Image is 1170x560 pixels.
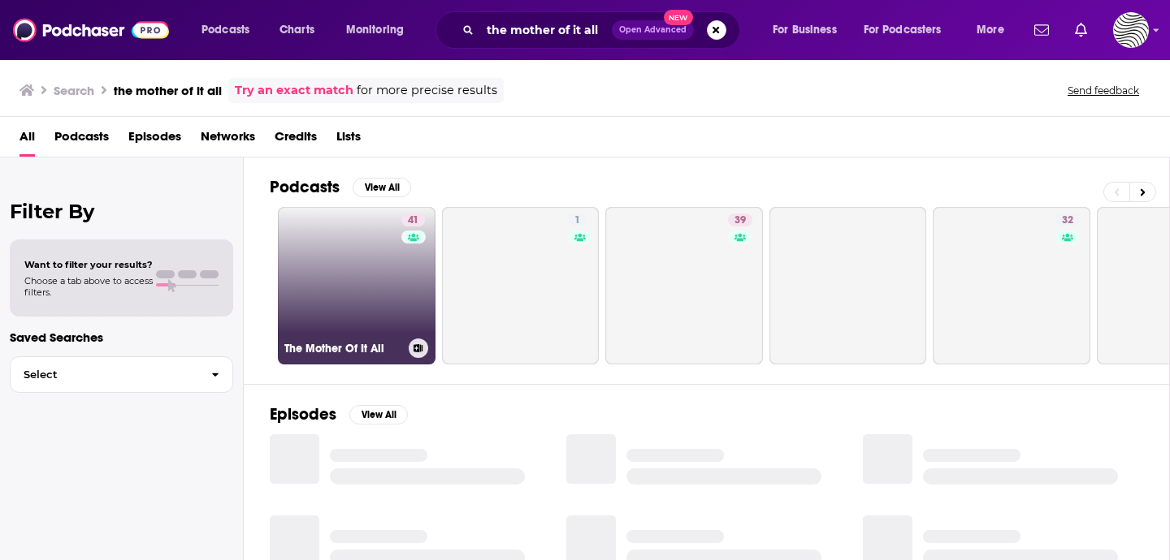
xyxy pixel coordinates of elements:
a: 41The Mother Of It All [278,207,435,364]
a: 1 [568,213,587,226]
span: New [664,10,693,25]
a: 1 [442,207,600,364]
a: Lists [336,123,361,157]
span: Charts [279,19,314,41]
a: 39 [605,207,763,364]
a: Podcasts [54,123,109,157]
span: Want to filter your results? [24,259,153,270]
button: Select [10,356,233,393]
a: Show notifications dropdown [1068,16,1094,44]
input: Search podcasts, credits, & more... [480,17,612,43]
h2: Episodes [270,404,336,424]
span: Podcasts [201,19,249,41]
h2: Podcasts [270,177,340,197]
span: Open Advanced [619,26,687,34]
a: 39 [728,213,752,226]
button: open menu [965,17,1025,43]
span: 32 [1062,213,1073,229]
a: Credits [275,123,317,157]
a: Episodes [128,123,181,157]
a: Show notifications dropdown [1028,16,1055,44]
span: Select [11,369,198,380]
h3: The Mother Of It All [284,342,402,355]
a: All [19,123,35,157]
button: View All [349,405,408,424]
a: EpisodesView All [270,404,408,424]
a: PodcastsView All [270,177,411,197]
a: 32 [1055,213,1080,226]
img: Podchaser - Follow, Share and Rate Podcasts [13,15,169,45]
button: open menu [853,17,965,43]
a: Try an exact match [235,81,353,100]
span: For Business [773,19,837,41]
button: open menu [761,17,857,43]
a: Networks [201,123,255,157]
h3: Search [54,83,94,98]
p: Saved Searches [10,330,233,345]
span: 39 [734,213,746,229]
button: Send feedback [1063,84,1144,97]
span: For Podcasters [864,19,942,41]
span: Logged in as OriginalStrategies [1113,12,1149,48]
span: 1 [574,213,580,229]
span: Monitoring [346,19,404,41]
a: 41 [401,213,425,226]
h3: the mother of it all [114,83,222,98]
img: User Profile [1113,12,1149,48]
a: Charts [269,17,324,43]
div: Search podcasts, credits, & more... [451,11,756,49]
button: Show profile menu [1113,12,1149,48]
h2: Filter By [10,200,233,223]
span: More [977,19,1004,41]
button: open menu [335,17,425,43]
a: 32 [933,207,1090,364]
span: Choose a tab above to access filters. [24,275,153,298]
button: Open AdvancedNew [612,20,694,40]
button: open menu [190,17,271,43]
button: View All [353,178,411,197]
span: 41 [408,213,418,229]
span: for more precise results [357,81,497,100]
